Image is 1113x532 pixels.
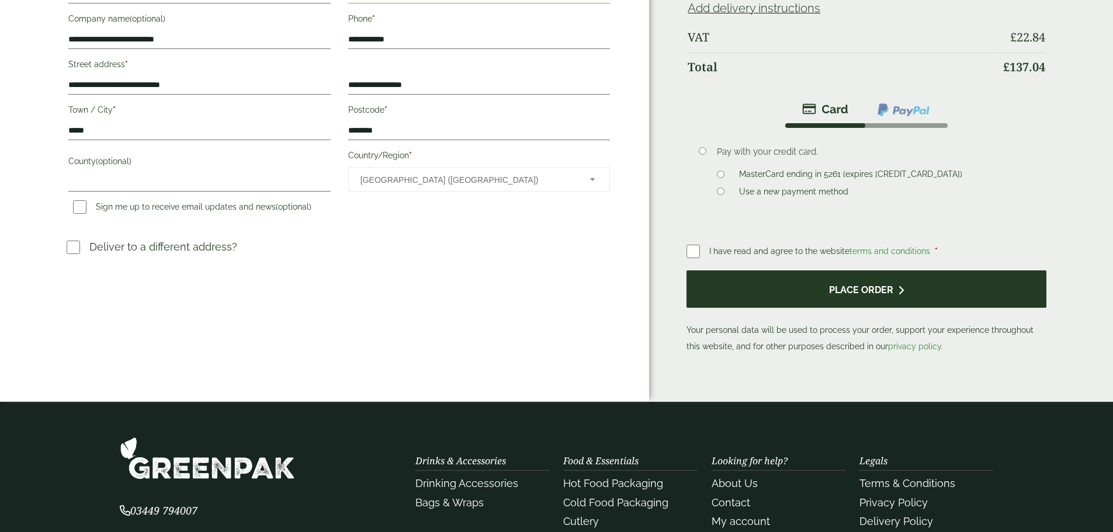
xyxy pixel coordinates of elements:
a: Add delivery instructions [688,1,820,15]
p: Deliver to a different address? [89,239,237,255]
a: Cold Food Packaging [563,496,668,509]
span: 03449 794007 [120,503,197,517]
span: (optional) [130,14,165,23]
button: Place order [686,270,1046,308]
label: Use a new payment method [734,187,853,200]
img: ppcp-gateway.png [876,102,931,117]
label: Postcode [348,102,610,121]
label: MasterCard ending in 5261 (expires [CREDIT_CARD_DATA]) [734,169,967,182]
th: VAT [688,23,994,51]
p: Your personal data will be used to process your order, support your experience throughout this we... [686,270,1046,355]
label: Town / City [68,102,330,121]
th: Total [688,53,994,81]
label: Street address [68,56,330,76]
label: Sign me up to receive email updates and news [68,202,316,215]
abbr: required [384,105,387,114]
abbr: required [125,60,128,69]
abbr: required [409,151,412,160]
label: Company name [68,11,330,30]
img: stripe.png [802,102,848,116]
input: Sign me up to receive email updates and news(optional) [73,200,86,214]
img: GreenPak Supplies [120,437,295,479]
span: United Kingdom (UK) [360,168,574,192]
a: Bags & Wraps [415,496,484,509]
span: £ [1003,59,1010,75]
span: (optional) [96,157,131,166]
a: My account [712,515,770,527]
bdi: 22.84 [1010,29,1045,45]
label: Phone [348,11,610,30]
a: About Us [712,477,758,489]
abbr: required [113,105,116,114]
a: Contact [712,496,750,509]
a: terms and conditions [850,246,930,256]
a: Hot Food Packaging [563,477,663,489]
a: 03449 794007 [120,506,197,517]
abbr: required [935,246,938,256]
span: £ [1010,29,1017,45]
a: Delivery Policy [859,515,933,527]
a: Terms & Conditions [859,477,955,489]
a: Drinking Accessories [415,477,518,489]
abbr: required [372,14,375,23]
a: privacy policy [888,342,941,351]
bdi: 137.04 [1003,59,1045,75]
span: Country/Region [348,167,610,192]
label: Country/Region [348,147,610,167]
span: (optional) [276,202,311,211]
a: Cutlery [563,515,599,527]
a: Privacy Policy [859,496,928,509]
p: Pay with your credit card. [717,145,1028,158]
label: County [68,153,330,173]
span: I have read and agree to the website [709,246,932,256]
